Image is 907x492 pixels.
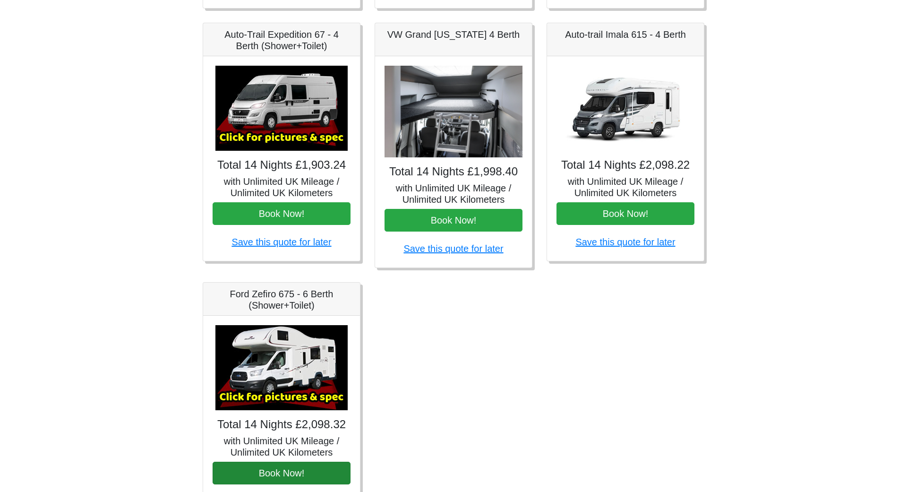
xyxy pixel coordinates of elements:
[213,288,351,311] h5: Ford Zefiro 675 - 6 Berth (Shower+Toilet)
[213,29,351,52] h5: Auto-Trail Expedition 67 - 4 Berth (Shower+Toilet)
[575,237,675,247] a: Save this quote for later
[556,176,694,199] h5: with Unlimited UK Mileage / Unlimited UK Kilometers
[215,325,348,410] img: Ford Zefiro 675 - 6 Berth (Shower+Toilet)
[213,435,351,458] h5: with Unlimited UK Mileage / Unlimited UK Kilometers
[385,165,522,179] h4: Total 14 Nights £1,998.40
[385,29,522,40] h5: VW Grand [US_STATE] 4 Berth
[556,29,694,40] h5: Auto-trail Imala 615 - 4 Berth
[556,202,694,225] button: Book Now!
[385,209,522,232] button: Book Now!
[213,158,351,172] h4: Total 14 Nights £1,903.24
[231,237,331,247] a: Save this quote for later
[403,243,503,254] a: Save this quote for later
[213,176,351,199] h5: with Unlimited UK Mileage / Unlimited UK Kilometers
[213,418,351,432] h4: Total 14 Nights £2,098.32
[213,462,351,484] button: Book Now!
[559,66,692,151] img: Auto-trail Imala 615 - 4 Berth
[215,66,348,151] img: Auto-Trail Expedition 67 - 4 Berth (Shower+Toilet)
[556,158,694,172] h4: Total 14 Nights £2,098.22
[385,182,522,205] h5: with Unlimited UK Mileage / Unlimited UK Kilometers
[213,202,351,225] button: Book Now!
[385,66,522,158] img: VW Grand California 4 Berth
